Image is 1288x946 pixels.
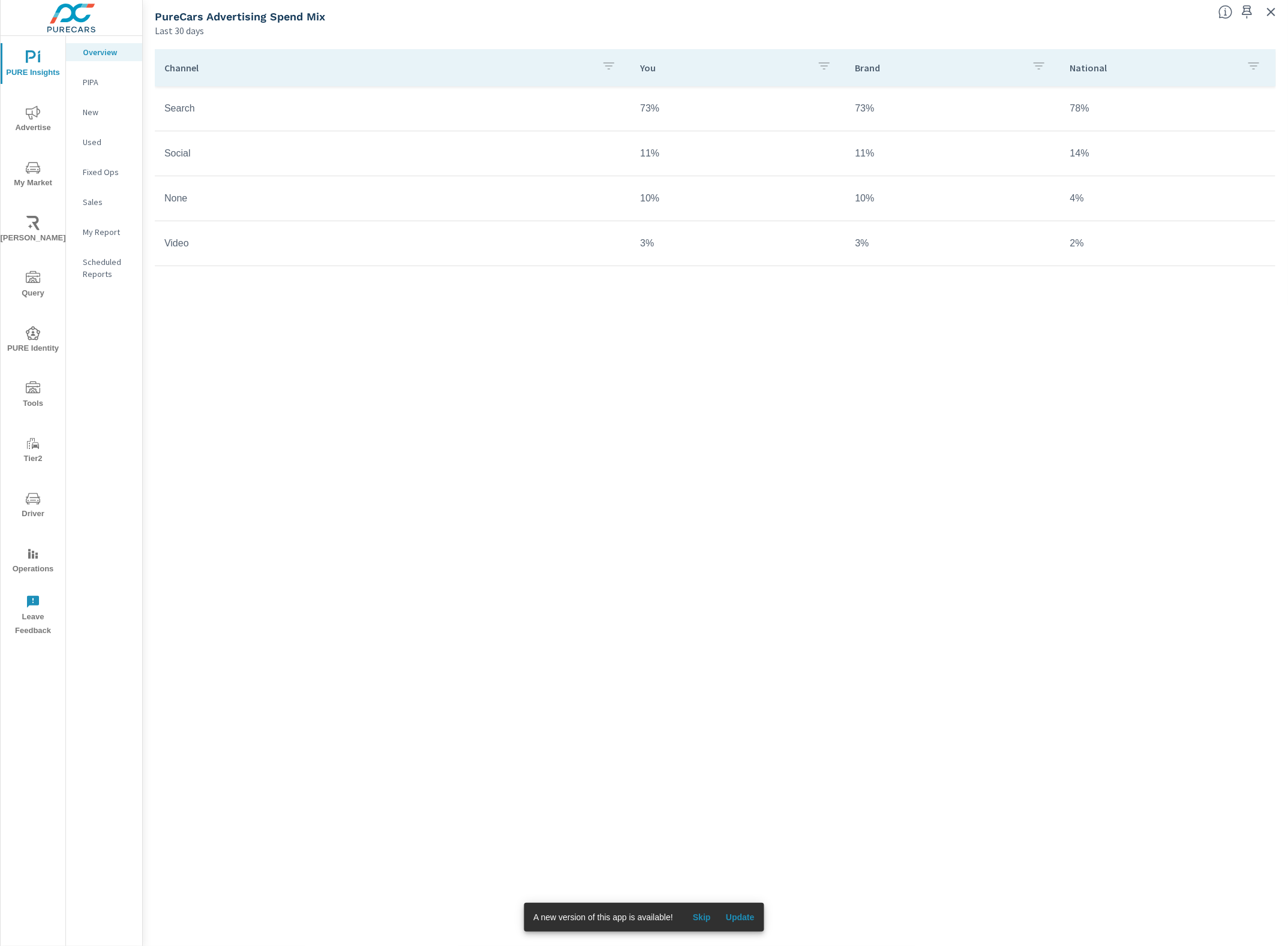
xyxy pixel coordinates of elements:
span: PURE Identity [4,326,62,355]
span: Advertise [4,106,62,135]
span: Driver [4,492,62,521]
p: Brand [855,62,1022,74]
td: 11% [631,138,845,168]
span: This table looks at how you compare to the amount of budget you spend per channel as opposed to y... [1218,5,1233,19]
td: 78% [1061,94,1275,123]
td: 4% [1061,183,1275,213]
td: None [155,183,631,213]
p: Scheduled Reports [83,256,133,280]
td: 11% [846,138,1061,168]
button: Update [721,908,759,927]
span: Operations [4,547,62,576]
p: My Report [83,226,133,238]
p: PIPA [83,76,133,88]
p: Last 30 days [155,23,204,38]
span: Query [4,271,62,300]
span: Tools [4,381,62,411]
p: Channel [164,62,592,74]
span: Save this to your personalized report [1238,2,1257,22]
div: New [66,103,142,121]
div: Sales [66,193,142,211]
div: Used [66,133,142,151]
div: Fixed Ops [66,163,142,181]
p: Overview [83,46,133,58]
span: [PERSON_NAME] [4,216,62,245]
p: You [640,62,807,74]
td: 3% [631,228,845,258]
span: PURE Insights [4,50,62,80]
p: New [83,106,133,118]
div: Scheduled Reports [66,253,142,283]
div: nav menu [1,36,65,643]
button: Exit Fullscreen [1262,2,1281,22]
td: 3% [846,228,1061,258]
span: Update [726,912,755,923]
p: National [1070,62,1237,74]
p: Sales [83,196,133,208]
td: 73% [846,94,1061,123]
td: 10% [846,183,1061,213]
td: 2% [1061,228,1275,258]
div: PIPA [66,73,142,91]
p: Used [83,136,133,148]
span: Tier2 [4,436,62,466]
td: Search [155,94,631,123]
div: My Report [66,223,142,241]
span: A new version of this app is available! [533,912,673,922]
td: 14% [1061,138,1275,168]
td: 10% [631,183,845,213]
span: Skip [687,912,716,923]
td: Social [155,138,631,168]
td: Video [155,228,631,258]
p: Fixed Ops [83,166,133,178]
div: Overview [66,43,142,61]
h5: PureCars Advertising Spend Mix [155,10,325,23]
td: 73% [631,94,845,123]
span: My Market [4,161,62,190]
button: Skip [683,908,721,927]
span: Leave Feedback [4,595,62,638]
